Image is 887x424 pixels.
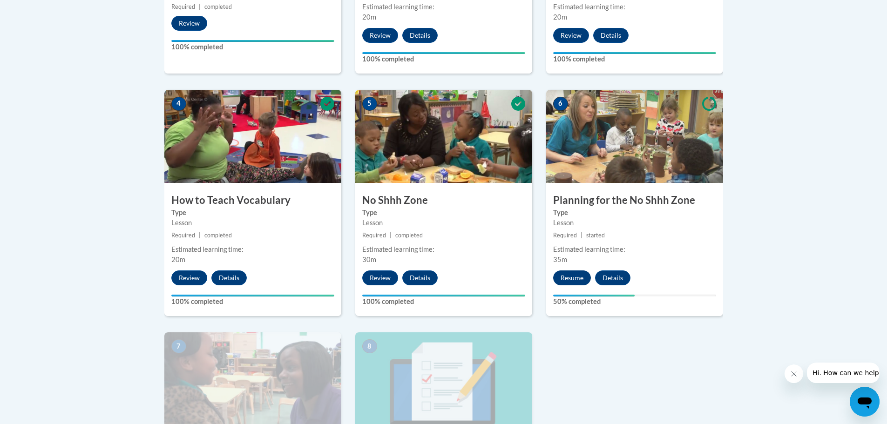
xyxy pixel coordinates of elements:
span: | [199,232,201,239]
h3: How to Teach Vocabulary [164,193,341,208]
label: 100% completed [171,296,334,307]
button: Review [362,270,398,285]
div: Estimated learning time: [171,244,334,255]
span: started [586,232,605,239]
button: Review [553,28,589,43]
label: 50% completed [553,296,716,307]
iframe: Close message [785,364,803,383]
button: Resume [553,270,591,285]
img: Course Image [546,90,723,183]
label: Type [553,208,716,218]
span: completed [204,3,232,10]
button: Details [402,270,438,285]
div: Your progress [362,295,525,296]
label: Type [362,208,525,218]
label: Type [171,208,334,218]
button: Details [211,270,247,285]
span: 30m [362,256,376,263]
span: | [581,232,582,239]
button: Details [402,28,438,43]
div: Lesson [553,218,716,228]
span: completed [395,232,423,239]
div: Your progress [171,295,334,296]
div: Estimated learning time: [362,2,525,12]
span: 7 [171,339,186,353]
span: | [390,232,392,239]
span: 4 [171,97,186,111]
button: Review [171,16,207,31]
div: Estimated learning time: [553,244,716,255]
h3: No Shhh Zone [355,193,532,208]
span: 5 [362,97,377,111]
div: Estimated learning time: [553,2,716,12]
button: Details [593,28,629,43]
span: 20m [171,256,185,263]
span: 20m [553,13,567,21]
span: Required [171,232,195,239]
label: 100% completed [362,54,525,64]
button: Review [171,270,207,285]
iframe: Message from company [807,363,880,383]
img: Course Image [355,90,532,183]
span: Required [362,232,386,239]
button: Details [595,270,630,285]
div: Your progress [171,40,334,42]
div: Lesson [171,218,334,228]
iframe: Button to launch messaging window [850,387,880,417]
span: Required [171,3,195,10]
span: 6 [553,97,568,111]
div: Your progress [553,295,635,296]
span: Hi. How can we help? [6,7,75,14]
span: Required [553,232,577,239]
img: Course Image [164,90,341,183]
div: Lesson [362,218,525,228]
label: 100% completed [171,42,334,52]
span: | [199,3,201,10]
span: 8 [362,339,377,353]
label: 100% completed [362,296,525,307]
div: Your progress [553,52,716,54]
h3: Planning for the No Shhh Zone [546,193,723,208]
div: Your progress [362,52,525,54]
span: completed [204,232,232,239]
button: Review [362,28,398,43]
div: Estimated learning time: [362,244,525,255]
label: 100% completed [553,54,716,64]
span: 20m [362,13,376,21]
span: 35m [553,256,567,263]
